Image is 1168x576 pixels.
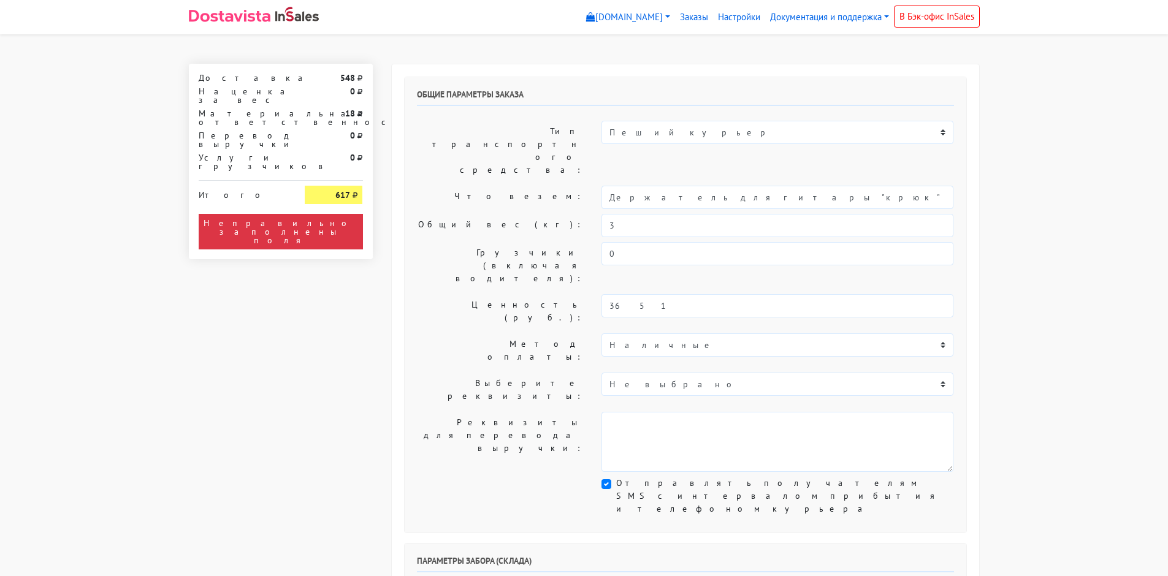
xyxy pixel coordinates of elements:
a: Документация и поддержка [765,6,894,29]
strong: 617 [335,189,350,200]
label: Ценность (руб.): [408,294,593,328]
a: Настройки [713,6,765,29]
label: Реквизиты для перевода выручки: [408,412,593,472]
div: Наценка за вес [189,87,296,104]
div: Неправильно заполнены поля [199,214,363,249]
div: Услуги грузчиков [189,153,296,170]
label: Что везем: [408,186,593,209]
label: Метод оплаты: [408,333,593,368]
div: Материальная ответственность [189,109,296,126]
label: Выберите реквизиты: [408,373,593,407]
a: Заказы [675,6,713,29]
img: Dostavista - срочная курьерская служба доставки [189,10,270,22]
label: Общий вес (кг): [408,214,593,237]
div: Перевод выручки [189,131,296,148]
a: [DOMAIN_NAME] [581,6,675,29]
label: Грузчики (включая водителя): [408,242,593,289]
img: InSales [275,7,319,21]
h6: Общие параметры заказа [417,89,954,106]
strong: 0 [350,86,355,97]
strong: 18 [345,108,355,119]
h6: Параметры забора (склада) [417,556,954,572]
label: Тип транспортного средства: [408,121,593,181]
div: Итого [199,186,287,199]
div: Доставка [189,74,296,82]
strong: 0 [350,152,355,163]
a: В Бэк-офис InSales [894,6,980,28]
label: Отправлять получателям SMS с интервалом прибытия и телефоном курьера [616,477,953,515]
strong: 0 [350,130,355,141]
strong: 548 [340,72,355,83]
